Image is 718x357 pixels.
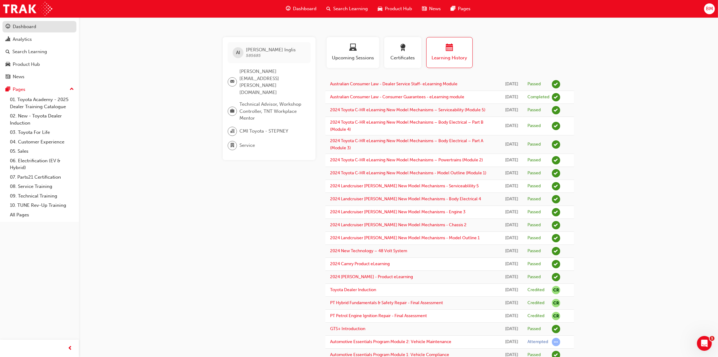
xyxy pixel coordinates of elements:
[13,61,40,68] div: Product Hub
[330,94,464,100] a: Australian Consumer Law - Consumer Guarantees - eLearning module
[330,222,466,227] a: 2024 Landcruiser [PERSON_NAME] New Model Mechanisms - Chassis 2
[505,274,518,281] div: Mon May 12 2025 13:15:15 GMT+0930 (Australian Central Standard Time)
[446,2,475,15] a: pages-iconPages
[327,37,379,68] button: Upcoming Sessions
[552,247,560,255] span: learningRecordVerb_PASS-icon
[527,142,541,147] div: Passed
[230,78,234,86] span: email-icon
[505,107,518,114] div: Wed May 14 2025 17:00:34 GMT+0930 (Australian Central Standard Time)
[552,221,560,229] span: learningRecordVerb_PASS-icon
[286,5,290,13] span: guage-icon
[7,182,76,191] a: 08. Service Training
[2,84,76,95] button: Pages
[330,183,479,189] a: 2024 Landcruiser [PERSON_NAME] New Model Mechanisms - Serviceablility 5
[505,157,518,164] div: Wed May 14 2025 12:55:09 GMT+0930 (Australian Central Standard Time)
[422,5,427,13] span: news-icon
[527,235,541,241] div: Passed
[6,62,10,67] span: car-icon
[7,128,76,137] a: 03. Toyota For Life
[446,44,453,52] span: calendar-icon
[505,248,518,255] div: Tue May 13 2025 12:26:14 GMT+0930 (Australian Central Standard Time)
[505,338,518,346] div: Mon Apr 01 2024 20:59:05 GMT+1030 (Australian Central Daylight Time)
[2,21,76,32] a: Dashboard
[7,172,76,182] a: 07. Parts21 Certification
[331,54,375,62] span: Upcoming Sessions
[12,48,47,55] div: Search Learning
[552,156,560,164] span: learningRecordVerb_PASS-icon
[527,326,541,332] div: Passed
[552,140,560,149] span: learningRecordVerb_PASS-icon
[527,300,544,306] div: Credited
[527,313,544,319] div: Credited
[330,138,483,151] a: 2024 Toyota C-HR eLearning New Model Mechanisms – Body Electrical – Part A (Module 3)
[68,345,73,352] span: prev-icon
[710,336,715,341] span: 1
[552,182,560,190] span: learningRecordVerb_PASS-icon
[13,86,25,93] div: Pages
[333,5,368,12] span: Search Learning
[704,3,715,14] button: BM
[527,170,541,176] div: Passed
[552,325,560,333] span: learningRecordVerb_PASS-icon
[527,261,541,267] div: Passed
[330,326,365,331] a: GTS+ Introduction
[349,44,357,52] span: laptop-icon
[326,5,331,13] span: search-icon
[527,209,541,215] div: Passed
[505,209,518,216] div: Wed May 14 2025 10:31:03 GMT+0930 (Australian Central Standard Time)
[13,23,36,30] div: Dashboard
[384,37,421,68] button: Certificates
[2,46,76,57] a: Search Learning
[7,156,76,172] a: 06. Electrification (EV & Hybrid)
[505,300,518,307] div: Mon Jun 17 2024 21:30:00 GMT+0930 (Australian Central Standard Time)
[505,94,518,101] div: Wed Aug 13 2025 16:31:58 GMT+0930 (Australian Central Standard Time)
[552,169,560,177] span: learningRecordVerb_PASS-icon
[2,34,76,45] a: Analytics
[399,44,406,52] span: award-icon
[236,49,240,56] span: AI
[527,183,541,189] div: Passed
[3,2,52,16] img: Trak
[552,273,560,281] span: learningRecordVerb_PASS-icon
[527,248,541,254] div: Passed
[246,47,296,53] span: [PERSON_NAME] Inglis
[429,5,441,12] span: News
[230,107,234,115] span: briefcase-icon
[552,208,560,216] span: learningRecordVerb_PASS-icon
[239,128,288,135] span: CMI Toyota - STEPNEY
[7,210,76,220] a: All Pages
[330,235,480,240] a: 2024 Landcruiser [PERSON_NAME] New Model Mechanisms - Model Outline 1
[505,261,518,268] div: Mon May 12 2025 13:36:56 GMT+0930 (Australian Central Standard Time)
[385,5,412,12] span: Product Hub
[552,312,560,320] span: null-icon
[2,20,76,84] button: DashboardAnalyticsSearch LearningProduct HubNews
[330,300,443,305] a: PT Hybrid Fundamentals & Safety Repair - Final Assessment
[330,81,458,87] a: Australian Consumer Law - Dealer Service Staff- eLearning Module
[6,49,10,55] span: search-icon
[330,120,484,132] a: 2024 Toyota C-HR eLearning New Model Mechanisms – Body Electrical – Part B (Module 4)
[246,53,261,58] span: 585685
[330,157,483,163] a: 2024 Toyota C-HR eLearning New Model Mechanisms – Powertrains (Module 2)
[552,80,560,88] span: learningRecordVerb_PASS-icon
[7,95,76,111] a: 01. Toyota Academy - 2025 Dealer Training Catalogue
[527,222,541,228] div: Passed
[505,235,518,242] div: Wed May 14 2025 09:19:15 GMT+0930 (Australian Central Standard Time)
[431,54,468,62] span: Learning History
[6,24,10,30] span: guage-icon
[505,170,518,177] div: Wed May 14 2025 12:39:29 GMT+0930 (Australian Central Standard Time)
[7,191,76,201] a: 09. Technical Training
[13,73,24,80] div: News
[527,157,541,163] div: Passed
[706,5,713,12] span: BM
[239,68,306,96] span: [PERSON_NAME][EMAIL_ADDRESS][PERSON_NAME][DOMAIN_NAME]
[527,339,548,345] div: Attempted
[527,107,541,113] div: Passed
[330,274,413,279] a: 2024 [PERSON_NAME] - Product eLearning
[527,196,541,202] div: Passed
[527,94,549,100] div: Completed
[7,201,76,210] a: 10. TUNE Rev-Up Training
[417,2,446,15] a: news-iconNews
[6,87,10,92] span: pages-icon
[527,274,541,280] div: Passed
